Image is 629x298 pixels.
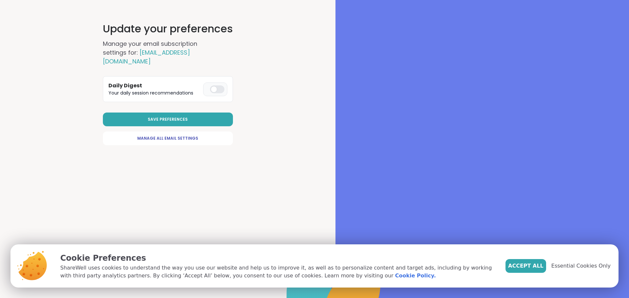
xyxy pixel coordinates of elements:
[508,262,543,270] span: Accept All
[148,116,188,122] span: Save Preferences
[395,272,436,280] a: Cookie Policy.
[103,48,190,65] span: [EMAIL_ADDRESS][DOMAIN_NAME]
[108,90,200,96] p: Your daily session recommendations
[551,262,611,270] span: Essential Cookies Only
[60,264,495,280] p: ShareWell uses cookies to understand the way you use our website and help us to improve it, as we...
[137,135,198,141] span: Manage All Email Settings
[108,82,200,90] h3: Daily Digest
[103,39,221,66] h2: Manage your email subscription settings for:
[60,252,495,264] p: Cookie Preferences
[103,113,233,126] button: Save Preferences
[103,21,233,37] h1: Update your preferences
[505,259,546,273] button: Accept All
[103,131,233,145] a: Manage All Email Settings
